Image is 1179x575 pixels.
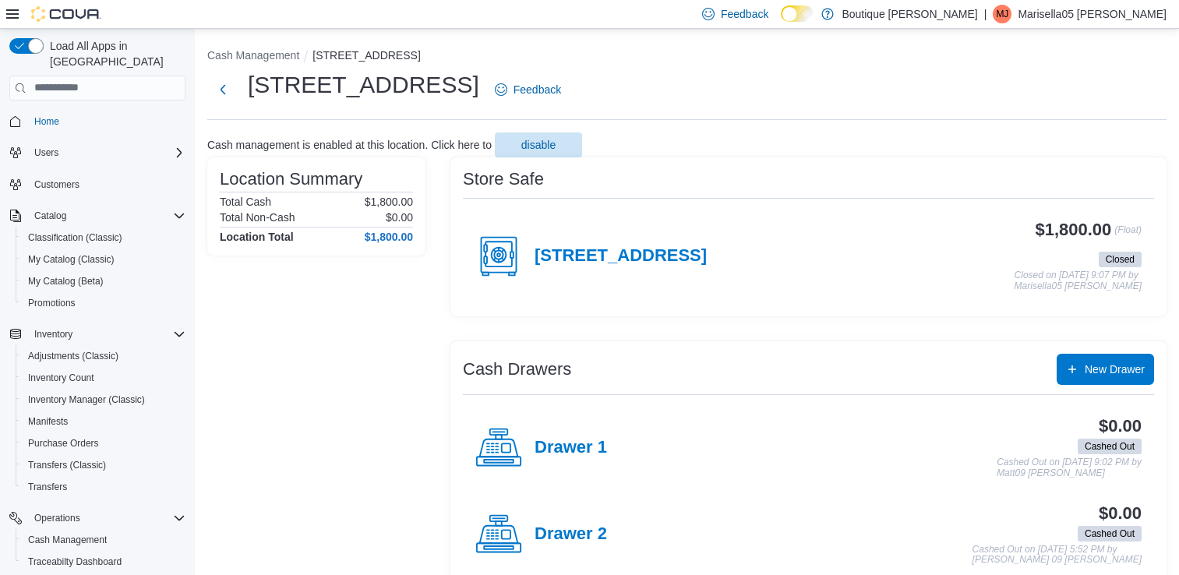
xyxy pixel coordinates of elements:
[489,74,567,105] a: Feedback
[16,389,192,411] button: Inventory Manager (Classic)
[22,478,185,496] span: Transfers
[34,146,58,159] span: Users
[207,49,299,62] button: Cash Management
[34,512,80,524] span: Operations
[3,142,192,164] button: Users
[22,369,101,387] a: Inventory Count
[28,112,65,131] a: Home
[1036,220,1112,239] h3: $1,800.00
[22,347,125,365] a: Adjustments (Classic)
[207,139,492,151] p: Cash management is enabled at this location. Click here to
[16,367,192,389] button: Inventory Count
[365,196,413,208] p: $1,800.00
[22,552,128,571] a: Traceabilty Dashboard
[22,250,121,269] a: My Catalog (Classic)
[22,369,185,387] span: Inventory Count
[34,210,66,222] span: Catalog
[16,529,192,551] button: Cash Management
[220,196,271,208] h6: Total Cash
[22,478,73,496] a: Transfers
[495,132,582,157] button: disable
[16,249,192,270] button: My Catalog (Classic)
[44,38,185,69] span: Load All Apps in [GEOGRAPHIC_DATA]
[463,170,544,189] h3: Store Safe
[312,49,420,62] button: [STREET_ADDRESS]
[1057,354,1154,385] button: New Drawer
[3,173,192,196] button: Customers
[1015,270,1142,291] p: Closed on [DATE] 9:07 PM by Marisella05 [PERSON_NAME]
[22,272,110,291] a: My Catalog (Beta)
[16,476,192,498] button: Transfers
[993,5,1011,23] div: Marisella05 Jacquez
[3,110,192,132] button: Home
[28,206,72,225] button: Catalog
[22,456,112,474] a: Transfers (Classic)
[34,328,72,340] span: Inventory
[28,509,86,527] button: Operations
[28,175,185,194] span: Customers
[28,415,68,428] span: Manifests
[721,6,768,22] span: Feedback
[521,137,556,153] span: disable
[22,250,185,269] span: My Catalog (Classic)
[972,545,1142,566] p: Cashed Out on [DATE] 5:52 PM by [PERSON_NAME] 09 [PERSON_NAME]
[22,531,185,549] span: Cash Management
[16,454,192,476] button: Transfers (Classic)
[3,205,192,227] button: Catalog
[28,143,65,162] button: Users
[28,231,122,244] span: Classification (Classic)
[28,393,145,406] span: Inventory Manager (Classic)
[984,5,987,23] p: |
[16,432,192,454] button: Purchase Orders
[22,412,185,431] span: Manifests
[535,438,607,458] h4: Drawer 1
[34,178,79,191] span: Customers
[28,253,115,266] span: My Catalog (Classic)
[997,457,1142,478] p: Cashed Out on [DATE] 9:02 PM by Matt09 [PERSON_NAME]
[535,524,607,545] h4: Drawer 2
[16,270,192,292] button: My Catalog (Beta)
[28,372,94,384] span: Inventory Count
[22,434,185,453] span: Purchase Orders
[842,5,977,23] p: Boutique [PERSON_NAME]
[996,5,1008,23] span: MJ
[28,509,185,527] span: Operations
[31,6,101,22] img: Cova
[28,275,104,287] span: My Catalog (Beta)
[1099,252,1142,267] span: Closed
[248,69,479,101] h1: [STREET_ADDRESS]
[28,556,122,568] span: Traceabilty Dashboard
[22,228,129,247] a: Classification (Classic)
[386,211,413,224] p: $0.00
[16,227,192,249] button: Classification (Classic)
[22,228,185,247] span: Classification (Classic)
[34,115,59,128] span: Home
[1078,526,1142,541] span: Cashed Out
[28,350,118,362] span: Adjustments (Classic)
[28,325,185,344] span: Inventory
[3,323,192,345] button: Inventory
[28,437,99,450] span: Purchase Orders
[28,534,107,546] span: Cash Management
[22,552,185,571] span: Traceabilty Dashboard
[22,294,185,312] span: Promotions
[22,390,151,409] a: Inventory Manager (Classic)
[365,231,413,243] h4: $1,800.00
[22,456,185,474] span: Transfers (Classic)
[22,531,113,549] a: Cash Management
[207,74,238,105] button: Next
[220,231,294,243] h4: Location Total
[22,412,74,431] a: Manifests
[1099,417,1142,436] h3: $0.00
[1085,362,1145,377] span: New Drawer
[463,360,571,379] h3: Cash Drawers
[28,143,185,162] span: Users
[1018,5,1167,23] p: Marisella05 [PERSON_NAME]
[22,390,185,409] span: Inventory Manager (Classic)
[16,551,192,573] button: Traceabilty Dashboard
[1085,439,1135,453] span: Cashed Out
[28,111,185,131] span: Home
[1078,439,1142,454] span: Cashed Out
[207,48,1167,66] nav: An example of EuiBreadcrumbs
